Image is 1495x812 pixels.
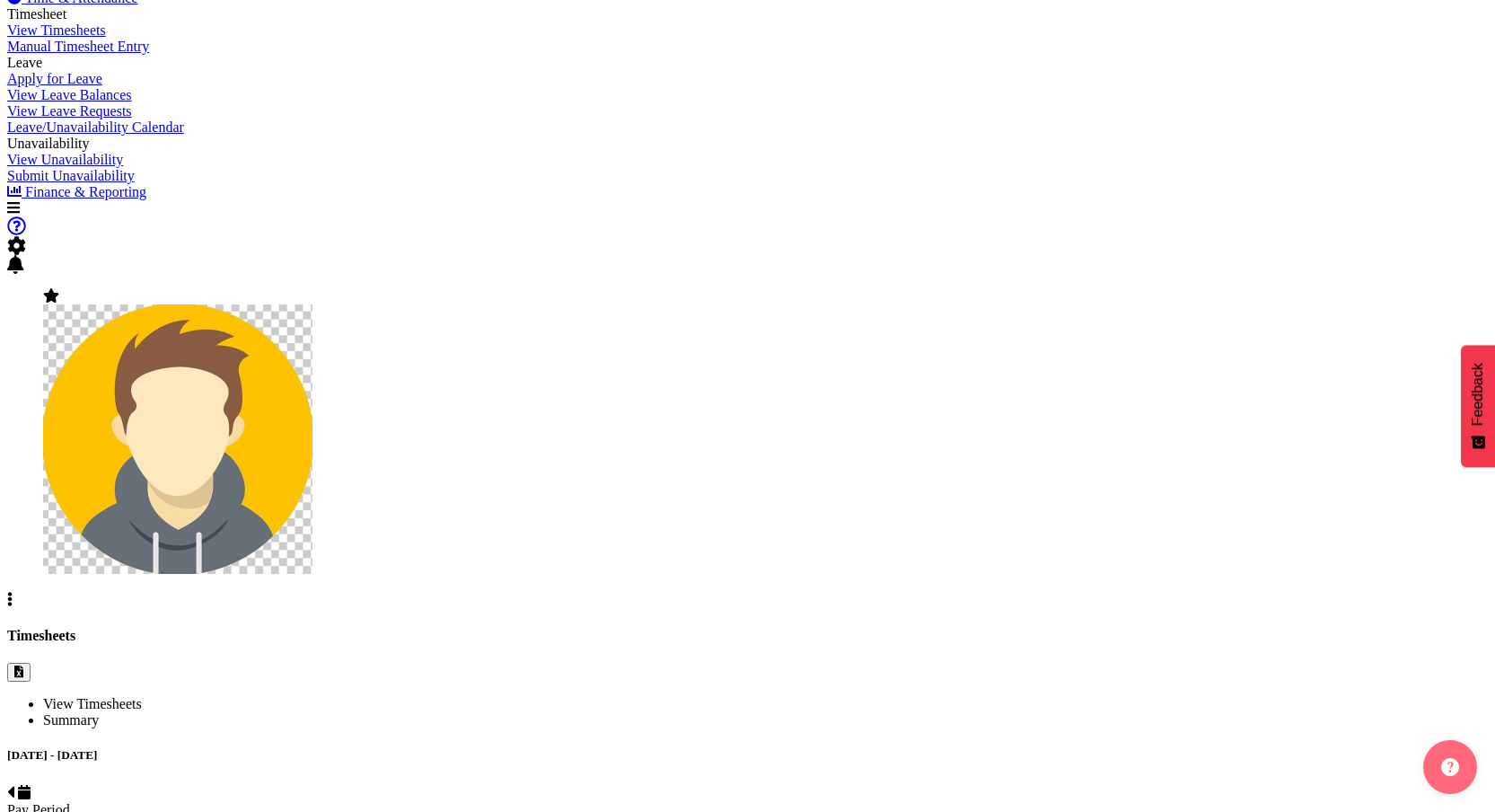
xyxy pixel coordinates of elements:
[7,168,135,183] a: Submit Unavailability
[43,304,312,574] img: admin-rosteritf9cbda91fdf824d97c9d6345b1f660ea.png
[7,71,102,86] a: Apply for Leave
[1461,345,1495,467] button: Feedback - Show survey
[43,712,99,728] span: Summary
[7,39,149,54] a: Manual Timesheet Entry
[43,696,142,711] span: View Timesheets
[1441,758,1459,776] img: help-xxl-2.png
[7,748,1488,763] h5: [DATE] - [DATE]
[7,22,106,38] a: View Timesheets
[7,628,1488,644] h4: Timesheets
[7,136,277,152] div: Unavailability
[7,87,132,102] a: View Leave Balances
[7,6,277,22] div: Timesheet
[7,663,31,682] button: Export CSV
[7,152,123,167] a: View Unavailability
[7,119,184,135] a: Leave/Unavailability Calendar
[1470,363,1486,426] span: Feedback
[25,184,146,199] span: Finance & Reporting
[7,103,132,119] a: View Leave Requests
[7,184,146,199] a: Finance & Reporting
[7,55,277,71] div: Leave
